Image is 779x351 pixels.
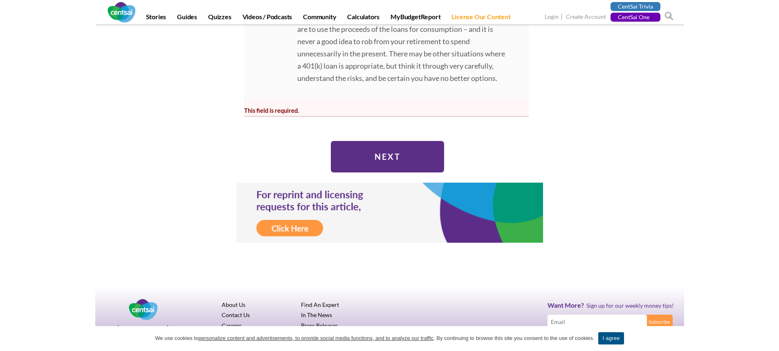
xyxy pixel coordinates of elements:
a: MyBudgetReport [386,13,445,24]
input: Next [331,141,444,172]
a: Contact Us [222,311,250,318]
a: Stories [141,13,171,24]
span: We use cookies to . By continuing to browse this site you consent to the use of cookies. [155,334,594,342]
a: CentSai One [611,13,660,22]
a: Guides [172,13,202,24]
a: Create Account [566,13,606,22]
span: Want More? [548,301,586,309]
img: CentSai [108,2,135,22]
a: Quizzes [203,13,236,24]
input: Subscribe [646,315,673,329]
a: Find An Expert [301,301,339,308]
img: Centsai [129,299,157,320]
a: Videos / Podcasts [238,13,297,24]
u: personalize content and advertisements, to provide social media functions, and to analyze our tra... [198,335,433,341]
a: About Us [222,301,245,308]
a: License Our Content [447,13,515,24]
a: I agree [598,332,624,344]
a: I agree [765,334,773,342]
h3: Sign up for our weekly money tips! [548,302,674,309]
a: In The News [301,311,332,318]
img: Cnt-Lic-Banner-Desktop.png [236,183,543,243]
span: | [560,12,565,22]
a: Careers [222,322,242,329]
a: Community [298,13,341,24]
a: Press Releases [301,322,338,329]
a: Calculators [342,13,384,24]
div: This field is required. [244,99,529,116]
a: Login [545,13,559,22]
input: Email [548,315,647,329]
a: CentSai Trivia [611,2,660,11]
